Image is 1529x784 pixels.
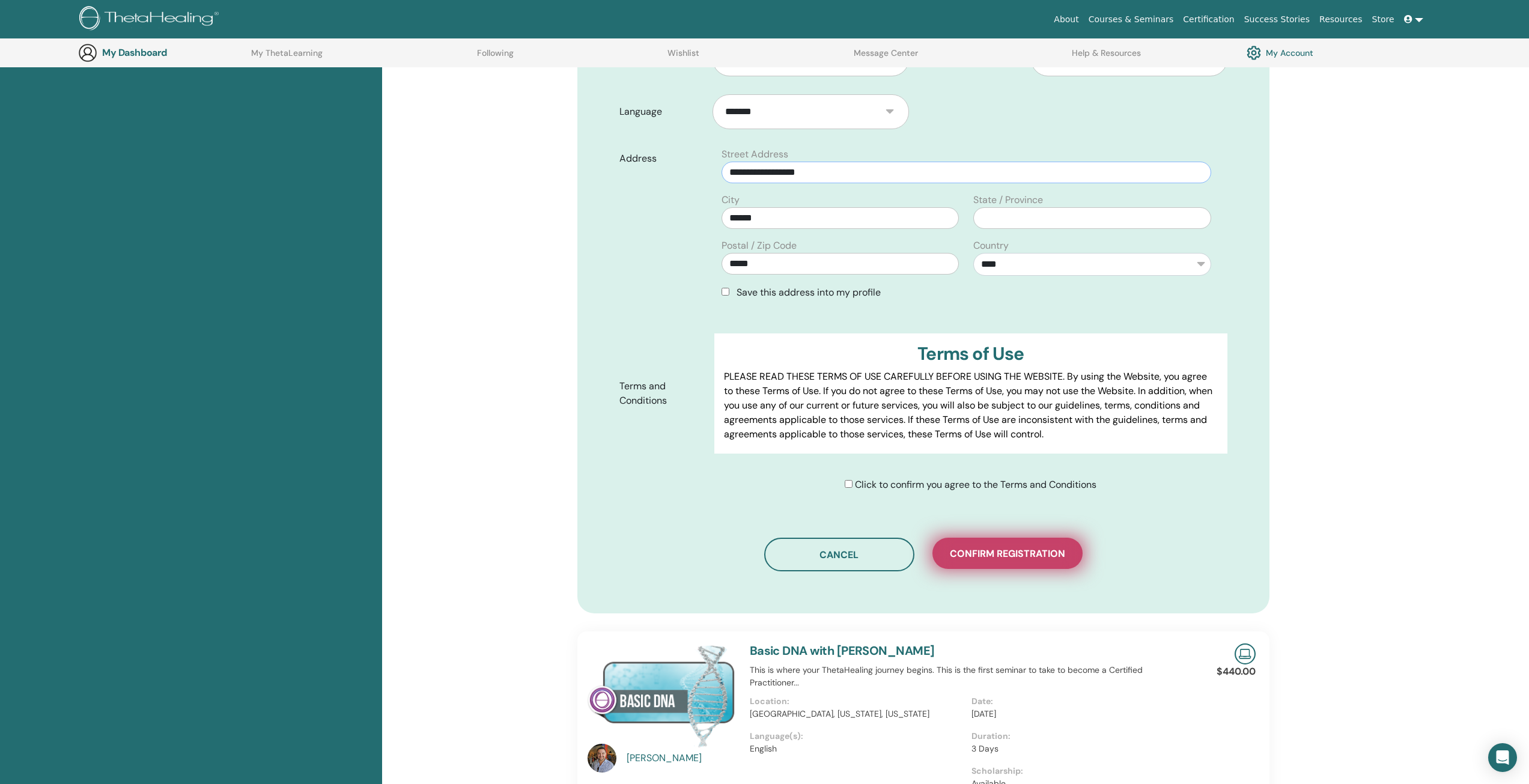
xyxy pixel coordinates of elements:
[667,48,699,67] a: Wishlist
[1217,664,1256,679] p: $440.00
[251,48,323,67] a: My ThetaLearning
[588,744,616,773] img: default.jpg
[610,147,715,170] label: Address
[973,239,1009,253] label: Country
[971,730,1186,743] p: Duration:
[819,548,859,561] span: Cancel
[627,751,738,765] a: [PERSON_NAME]
[610,375,715,412] label: Terms and Conditions
[724,451,1217,624] p: Lor IpsumDolorsi.ame Cons adipisci elits do eiusm tem incid, utl etdol, magnaali eni adminimve qu...
[79,6,223,33] img: logo.png
[950,547,1065,560] span: Confirm registration
[1084,8,1179,31] a: Courses & Seminars
[722,239,797,253] label: Postal / Zip Code
[1178,8,1239,31] a: Certification
[724,343,1217,365] h3: Terms of Use
[1488,743,1517,772] div: Open Intercom Messenger
[1367,8,1399,31] a: Store
[971,765,1186,777] p: Scholarship:
[855,478,1096,491] span: Click to confirm you agree to the Terms and Conditions
[1235,643,1256,664] img: Live Online Seminar
[722,147,788,162] label: Street Address
[750,743,964,755] p: English
[750,708,964,720] p: [GEOGRAPHIC_DATA], [US_STATE], [US_STATE]
[971,708,1186,720] p: [DATE]
[477,48,514,67] a: Following
[78,43,97,62] img: generic-user-icon.jpg
[588,643,735,747] img: Basic DNA
[737,286,881,299] span: Save this address into my profile
[750,664,1193,689] p: This is where your ThetaHealing journey begins. This is the first seminar to take to become a Cer...
[1315,8,1367,31] a: Resources
[1247,43,1261,63] img: cog.svg
[750,643,935,658] a: Basic DNA with [PERSON_NAME]
[973,193,1043,207] label: State / Province
[750,730,964,743] p: Language(s):
[971,743,1186,755] p: 3 Days
[1239,8,1315,31] a: Success Stories
[724,369,1217,442] p: PLEASE READ THESE TERMS OF USE CAREFULLY BEFORE USING THE WEBSITE. By using the Website, you agre...
[102,47,222,58] h3: My Dashboard
[1247,43,1313,63] a: My Account
[971,695,1186,708] p: Date:
[854,48,918,67] a: Message Center
[1049,8,1083,31] a: About
[1072,48,1141,67] a: Help & Resources
[750,695,964,708] p: Location:
[764,538,914,571] button: Cancel
[610,100,713,123] label: Language
[932,538,1083,569] button: Confirm registration
[722,193,740,207] label: City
